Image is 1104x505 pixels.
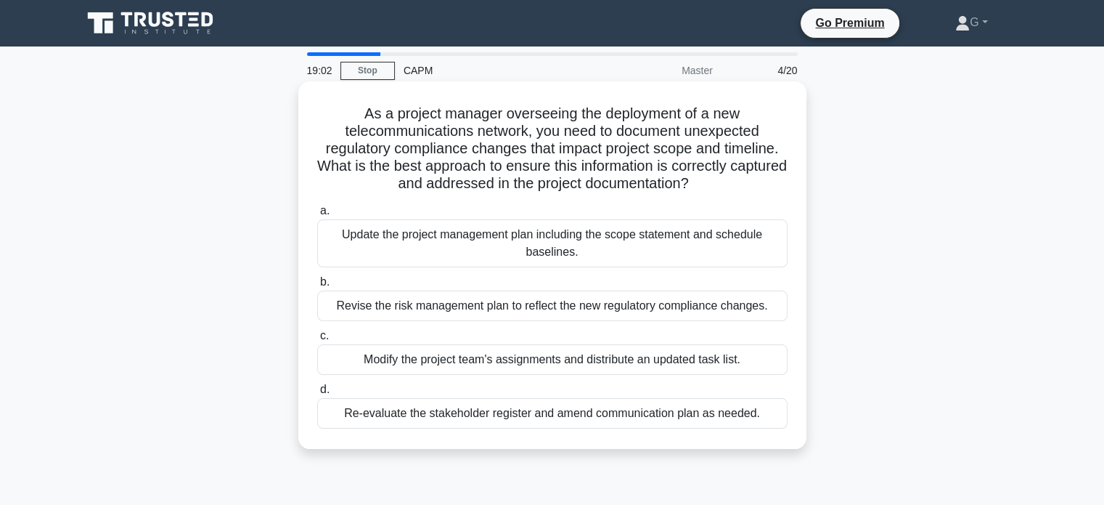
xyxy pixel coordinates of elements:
div: 19:02 [298,56,340,85]
div: Re-evaluate the stakeholder register and amend communication plan as needed. [317,398,788,429]
div: Update the project management plan including the scope statement and schedule baselines. [317,219,788,267]
a: G [920,8,1023,37]
div: CAPM [395,56,594,85]
span: b. [320,275,330,288]
a: Stop [340,62,395,80]
div: Revise the risk management plan to reflect the new regulatory compliance changes. [317,291,788,321]
span: a. [320,204,330,217]
div: Modify the project team's assignments and distribute an updated task list. [317,344,788,375]
span: d. [320,383,330,395]
a: Go Premium [806,14,893,32]
div: Master [594,56,721,85]
h5: As a project manager overseeing the deployment of a new telecommunications network, you need to d... [316,105,789,193]
span: c. [320,329,329,342]
div: 4/20 [721,56,806,85]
